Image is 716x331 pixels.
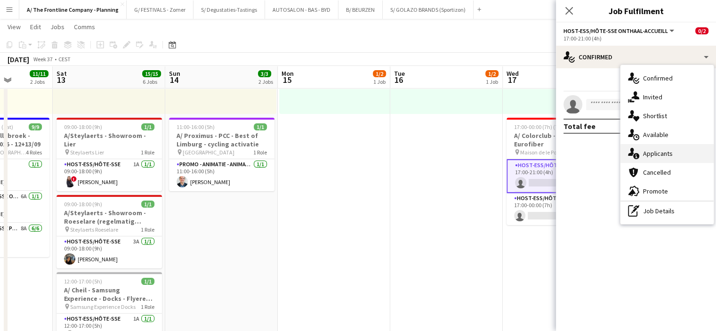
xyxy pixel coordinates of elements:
[168,74,180,85] span: 14
[393,74,405,85] span: 16
[19,0,127,19] button: A/ The Frontline Company - Planning
[56,69,67,78] span: Sat
[55,74,67,85] span: 13
[31,56,55,63] span: Week 37
[507,118,612,225] app-job-card: 17:00-00:00 (7h) (Thu)0/2A/ Colorclub - 25 jaar Eurofiber Maison de le Poste - [GEOGRAPHIC_DATA]2...
[169,131,274,148] h3: A/ Proximus - PCC - Best of Limburg - cycling activatie
[8,23,21,31] span: View
[258,70,271,77] span: 3/3
[29,123,42,130] span: 9/9
[620,125,714,144] div: Available
[486,78,498,85] div: 1 Job
[282,69,294,78] span: Mon
[338,0,383,19] button: B/ BEURZEN
[74,23,95,31] span: Comms
[507,159,612,193] app-card-role: Host-ess/Hôte-sse Onthaal-Accueill4A0/117:00-21:00 (4h)
[169,69,180,78] span: Sun
[26,21,45,33] a: Edit
[141,149,154,156] span: 1 Role
[169,159,274,191] app-card-role: Promo - Animatie - Animation1/111:00-16:00 (5h)[PERSON_NAME]
[26,149,42,156] span: 4 Roles
[485,70,499,77] span: 1/2
[507,69,519,78] span: Wed
[141,226,154,233] span: 1 Role
[177,123,215,130] span: 11:00-16:00 (5h)
[70,226,118,233] span: Steylaerts Roeselare
[556,5,716,17] h3: Job Fulfilment
[265,0,338,19] button: AUTOSALON - BAS - BYD
[620,202,714,220] div: Job Details
[143,78,161,85] div: 6 Jobs
[64,123,102,130] span: 09:00-18:00 (9h)
[505,74,519,85] span: 17
[258,78,273,85] div: 2 Jobs
[280,74,294,85] span: 15
[58,56,71,63] div: CEST
[142,70,161,77] span: 15/15
[383,0,474,19] button: S/ GOLAZO BRANDS (Sportizon)
[620,69,714,88] div: Confirmed
[70,149,104,156] span: Steylaerts Lier
[563,35,708,42] div: 17:00-21:00 (4h)
[507,193,612,225] app-card-role: Host-ess/Hôte-sse Vestiaire13A0/117:00-00:00 (7h)
[141,303,154,310] span: 1 Role
[56,286,162,303] h3: A/ Cheil - Samsung Experience - Docks - Flyeren (30/8+6/9+13/9)
[141,278,154,285] span: 1/1
[373,70,386,77] span: 1/2
[169,118,274,191] app-job-card: 11:00-16:00 (5h)1/1A/ Proximus - PCC - Best of Limburg - cycling activatie [GEOGRAPHIC_DATA]1 Rol...
[563,27,676,34] button: Host-ess/Hôte-sse Onthaal-Accueill
[56,118,162,191] app-job-card: 09:00-18:00 (9h)1/1A/Steylaerts - Showroom - Lier Steylaerts Lier1 RoleHost-ess/Hôte-sse1A1/109:0...
[127,0,193,19] button: G/ FESTIVALS - Zomer
[563,121,595,131] div: Total fee
[514,123,567,130] span: 17:00-00:00 (7h) (Thu)
[620,88,714,106] div: Invited
[373,78,386,85] div: 1 Job
[64,201,102,208] span: 09:00-18:00 (9h)
[70,303,136,310] span: Samsung Experience Docks
[507,131,612,148] h3: A/ Colorclub - 25 jaar Eurofiber
[520,149,588,156] span: Maison de le Poste - [GEOGRAPHIC_DATA]
[141,201,154,208] span: 1/1
[30,78,48,85] div: 2 Jobs
[183,149,234,156] span: [GEOGRAPHIC_DATA]
[56,236,162,268] app-card-role: Host-ess/Hôte-sse3A1/109:00-18:00 (9h)[PERSON_NAME]
[30,23,41,31] span: Edit
[8,55,29,64] div: [DATE]
[193,0,265,19] button: S/ Degustaties-Tastings
[253,149,267,156] span: 1 Role
[620,163,714,182] div: Cancelled
[620,144,714,163] div: Applicants
[4,21,24,33] a: View
[141,123,154,130] span: 1/1
[695,27,708,34] span: 0/2
[254,123,267,130] span: 1/1
[56,195,162,268] app-job-card: 09:00-18:00 (9h)1/1A/Steylaerts - Showroom - Roeselare (regelmatig terugkerende opdracht) Steylae...
[50,23,64,31] span: Jobs
[47,21,68,33] a: Jobs
[64,278,102,285] span: 12:00-17:00 (5h)
[30,70,48,77] span: 11/11
[556,46,716,68] div: Confirmed
[56,209,162,226] h3: A/Steylaerts - Showroom - Roeselare (regelmatig terugkerende opdracht)
[56,131,162,148] h3: A/Steylaerts - Showroom - Lier
[56,159,162,191] app-card-role: Host-ess/Hôte-sse1A1/109:00-18:00 (9h)![PERSON_NAME]
[563,27,668,34] span: Host-ess/Hôte-sse Onthaal-Accueill
[620,182,714,201] div: Promote
[70,21,99,33] a: Comms
[71,176,77,182] span: !
[620,106,714,125] div: Shortlist
[394,69,405,78] span: Tue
